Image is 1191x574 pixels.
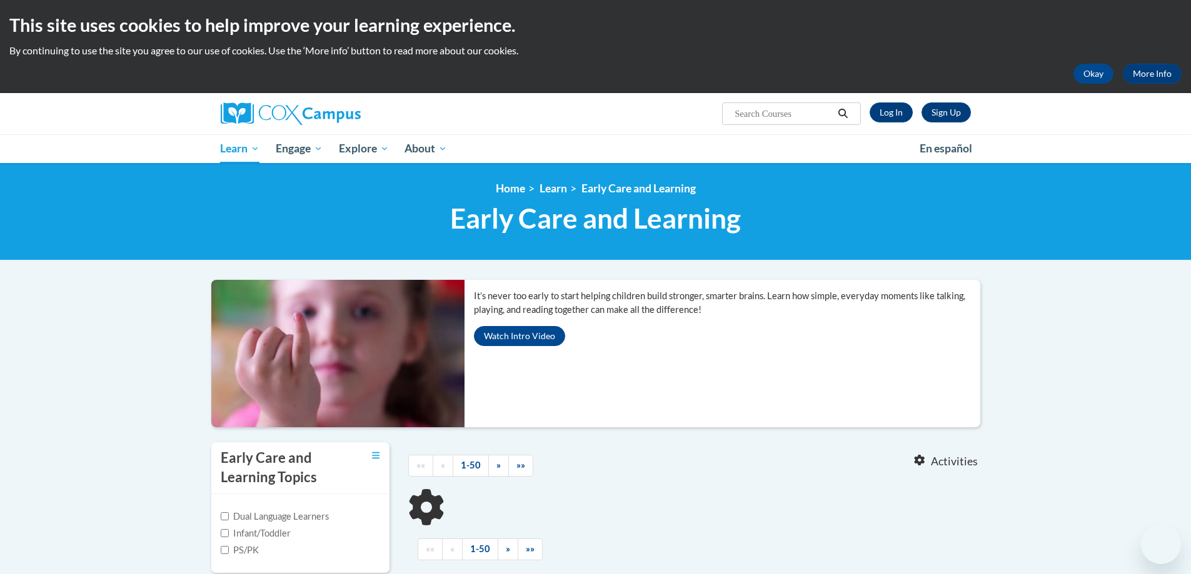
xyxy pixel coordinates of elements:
div: Main menu [202,134,990,163]
a: Begining [408,455,433,477]
span: »» [516,460,525,470]
span: «« [426,543,435,554]
a: Explore [331,134,397,163]
a: En español [912,136,980,162]
input: Checkbox for Options [221,529,229,537]
span: » [506,543,510,554]
a: More Info [1123,64,1182,84]
label: PS/PK [221,543,259,557]
input: Checkbox for Options [221,546,229,554]
label: Dual Language Learners [221,510,329,523]
span: About [405,141,447,156]
p: By continuing to use the site you agree to our use of cookies. Use the ‘More info’ button to read... [9,44,1182,57]
a: Log In [870,102,913,122]
a: Previous [442,538,463,560]
span: »» [526,543,535,554]
span: » [496,460,501,470]
span: «« [416,460,425,470]
button: Watch Intro Video [474,326,565,346]
a: Learn [213,134,268,163]
a: Toggle collapse [372,448,380,462]
h3: Early Care and Learning Topics [221,448,339,487]
span: Explore [339,141,389,156]
a: About [396,134,455,163]
a: Learn [540,182,567,195]
a: Next [488,455,509,477]
input: Checkbox for Options [221,512,229,520]
a: 1-50 [453,455,489,477]
a: Cox Campus [221,102,458,125]
p: It’s never too early to start helping children build stronger, smarter brains. Learn how simple, ... [474,289,980,317]
a: Home [496,182,525,195]
span: Engage [276,141,323,156]
span: Early Care and Learning [450,202,741,235]
span: Learn [220,141,259,156]
button: Search [833,106,852,121]
a: End [508,455,533,477]
a: Next [498,538,518,560]
h2: This site uses cookies to help improve your learning experience. [9,12,1182,37]
a: 1-50 [462,538,498,560]
label: Infant/Toddler [221,527,291,540]
a: Register [922,102,971,122]
span: « [450,543,455,554]
span: En español [920,142,972,155]
input: Search Courses [733,106,833,121]
a: Early Care and Learning [581,182,696,195]
iframe: Button to launch messaging window [1141,524,1181,564]
span: « [441,460,445,470]
img: Cox Campus [221,102,361,125]
button: Okay [1073,64,1113,84]
a: Begining [418,538,443,560]
a: Engage [268,134,331,163]
a: End [518,538,543,560]
a: Previous [433,455,453,477]
span: Activities [931,455,978,468]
